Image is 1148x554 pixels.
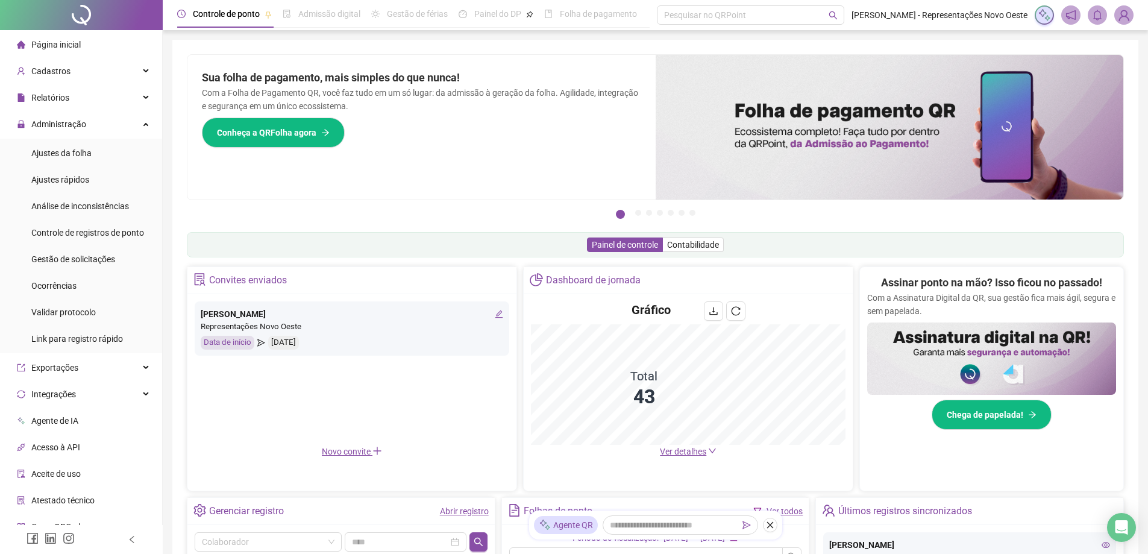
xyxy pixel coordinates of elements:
[17,390,25,398] span: sync
[201,321,503,333] div: Representações Novo Oeste
[257,336,265,350] span: send
[668,210,674,216] button: 5
[202,118,345,148] button: Conheça a QRFolha agora
[31,363,78,373] span: Exportações
[881,274,1102,291] h2: Assinar ponto na mão? Isso ficou no passado!
[387,9,448,19] span: Gestão de férias
[508,504,521,517] span: file-text
[31,442,80,452] span: Acesso à API
[17,93,25,102] span: file
[193,273,206,286] span: solution
[753,507,762,515] span: filter
[495,310,503,318] span: edit
[1038,8,1051,22] img: sparkle-icon.fc2bf0ac1784a2077858766a79e2daf3.svg
[616,210,625,219] button: 1
[268,336,299,350] div: [DATE]
[440,506,489,516] a: Abrir registro
[31,307,96,317] span: Validar protocolo
[17,40,25,49] span: home
[63,532,75,544] span: instagram
[31,522,85,532] span: Gerar QRCode
[202,69,641,86] h2: Sua folha de pagamento, mais simples do que nunca!
[1115,6,1133,24] img: 7715
[660,447,717,456] a: Ver detalhes down
[822,504,835,517] span: team
[31,148,92,158] span: Ajustes da folha
[17,67,25,75] span: user-add
[298,9,360,19] span: Admissão digital
[202,86,641,113] p: Com a Folha de Pagamento QR, você faz tudo em um só lugar: da admissão à geração da folha. Agilid...
[660,447,706,456] span: Ver detalhes
[829,11,838,20] span: search
[372,446,382,456] span: plus
[31,469,81,479] span: Aceite de uso
[657,210,663,216] button: 4
[546,270,641,291] div: Dashboard de jornada
[742,521,751,529] span: send
[656,55,1124,200] img: banner%2F8d14a306-6205-4263-8e5b-06e9a85ad873.png
[635,210,641,216] button: 2
[867,291,1116,318] p: Com a Assinatura Digital da QR, sua gestão fica mais ágil, segura e sem papelada.
[524,501,592,521] div: Folhas de ponto
[679,210,685,216] button: 6
[731,306,741,316] span: reload
[1092,10,1103,20] span: bell
[1028,411,1037,419] span: arrow-right
[209,270,287,291] div: Convites enviados
[31,228,144,238] span: Controle de registros de ponto
[128,535,136,544] span: left
[459,10,467,18] span: dashboard
[1065,10,1076,20] span: notification
[193,504,206,517] span: setting
[201,307,503,321] div: [PERSON_NAME]
[530,273,542,286] span: pie-chart
[201,336,254,350] div: Data de início
[45,532,57,544] span: linkedin
[534,516,598,534] div: Agente QR
[17,523,25,531] span: qrcode
[217,126,316,139] span: Conheça a QRFolha agora
[31,175,89,184] span: Ajustes rápidos
[17,120,25,128] span: lock
[767,506,803,516] a: Ver todos
[31,496,95,505] span: Atestado técnico
[17,443,25,452] span: api
[474,537,483,547] span: search
[17,364,25,372] span: export
[17,470,25,478] span: audit
[17,496,25,505] span: solution
[766,521,774,529] span: close
[932,400,1052,430] button: Chega de papelada!
[592,240,658,250] span: Painel de controle
[371,10,380,18] span: sun
[709,306,718,316] span: download
[526,11,533,18] span: pushpin
[31,334,123,344] span: Link para registro rápido
[560,9,637,19] span: Folha de pagamento
[708,447,717,455] span: down
[474,9,521,19] span: Painel do DP
[689,210,695,216] button: 7
[265,11,272,18] span: pushpin
[539,519,551,532] img: sparkle-icon.fc2bf0ac1784a2077858766a79e2daf3.svg
[321,128,330,137] span: arrow-right
[31,389,76,399] span: Integrações
[852,8,1027,22] span: [PERSON_NAME] - Representações Novo Oeste
[838,501,972,521] div: Últimos registros sincronizados
[27,532,39,544] span: facebook
[177,10,186,18] span: clock-circle
[867,323,1116,395] img: banner%2F02c71560-61a6-44d4-94b9-c8ab97240462.png
[209,501,284,521] div: Gerenciar registro
[31,281,77,291] span: Ocorrências
[283,10,291,18] span: file-done
[667,240,719,250] span: Contabilidade
[544,10,553,18] span: book
[646,210,652,216] button: 3
[31,201,129,211] span: Análise de inconsistências
[31,40,81,49] span: Página inicial
[31,416,78,426] span: Agente de IA
[829,538,1110,552] div: [PERSON_NAME]
[31,66,71,76] span: Cadastros
[31,119,86,129] span: Administração
[31,254,115,264] span: Gestão de solicitações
